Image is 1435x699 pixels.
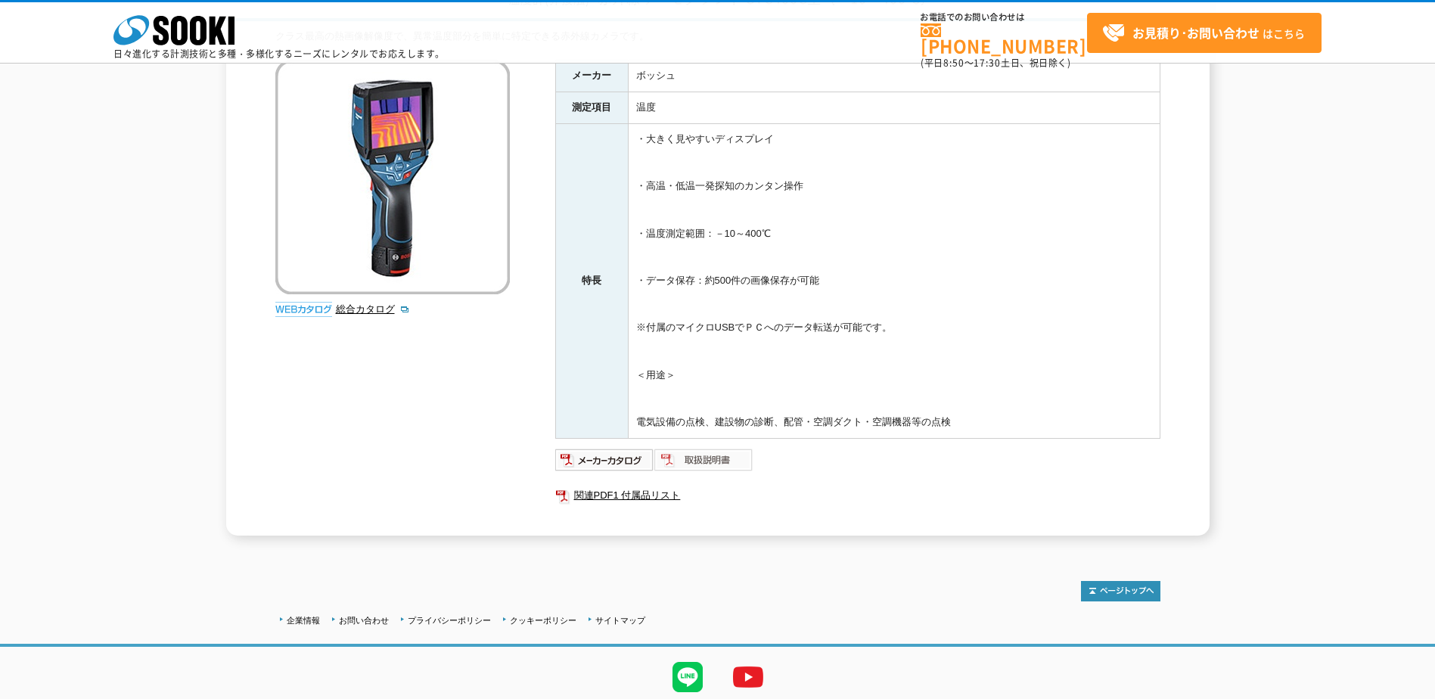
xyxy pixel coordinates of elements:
[555,61,628,92] th: メーカー
[336,303,410,315] a: 総合カタログ
[287,616,320,625] a: 企業情報
[1102,22,1305,45] span: はこちら
[555,486,1160,505] a: 関連PDF1 付属品リスト
[555,92,628,123] th: 測定項目
[1081,581,1160,601] img: トップページへ
[408,616,491,625] a: プライバシーポリシー
[974,56,1001,70] span: 17:30
[113,49,445,58] p: 日々進化する計測技術と多種・多様化するニーズにレンタルでお応えします。
[555,123,628,438] th: 特長
[1087,13,1322,53] a: お見積り･お問い合わせはこちら
[595,616,645,625] a: サイトマップ
[339,616,389,625] a: お問い合わせ
[654,448,753,472] img: 取扱説明書
[628,92,1160,123] td: 温度
[275,302,332,317] img: webカタログ
[510,616,576,625] a: クッキーポリシー
[921,56,1070,70] span: (平日 ～ 土日、祝日除く)
[628,61,1160,92] td: ボッシュ
[628,123,1160,438] td: ・大きく見やすいディスプレイ ・高温・低温一発探知のカンタン操作 ・温度測定範囲：－10～400℃ ・データ保存：約500件の画像保存が可能 ※付属のマイクロUSBでＰＣへのデータ転送が可能です...
[555,448,654,472] img: メーカーカタログ
[654,458,753,469] a: 取扱説明書
[921,23,1087,54] a: [PHONE_NUMBER]
[943,56,964,70] span: 8:50
[921,13,1087,22] span: お電話でのお問い合わせは
[275,60,510,294] img: 赤外線サーモグラフィ GTC400C型（－10～400℃）
[1132,23,1260,42] strong: お見積り･お問い合わせ
[555,458,654,469] a: メーカーカタログ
